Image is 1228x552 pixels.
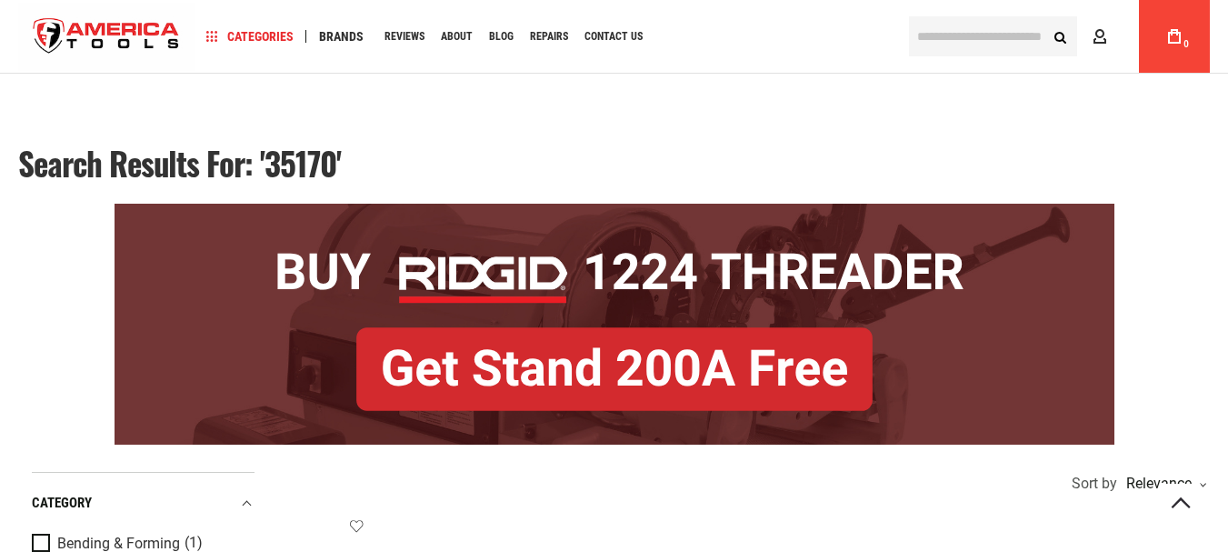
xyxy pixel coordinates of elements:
[185,536,203,551] span: (1)
[1183,39,1189,49] span: 0
[584,31,643,42] span: Contact Us
[1122,477,1205,491] div: Relevance
[481,25,522,49] a: Blog
[57,536,180,552] span: Bending & Forming
[1043,19,1077,54] button: Search
[18,3,195,71] a: store logo
[384,31,424,42] span: Reviews
[311,25,372,49] a: Brands
[18,3,195,71] img: America Tools
[376,25,433,49] a: Reviews
[441,31,473,42] span: About
[489,31,514,42] span: Blog
[32,491,255,516] div: category
[319,30,364,43] span: Brands
[433,25,481,49] a: About
[530,31,568,42] span: Repairs
[522,25,576,49] a: Repairs
[198,25,302,49] a: Categories
[1072,477,1117,491] span: Sort by
[206,30,294,43] span: Categories
[576,25,651,49] a: Contact Us
[115,204,1114,445] img: BOGO: Buy RIDGID® 1224 Threader, Get Stand 200A Free!
[18,139,341,186] span: Search results for: '35170'
[115,204,1114,217] a: BOGO: Buy RIDGID® 1224 Threader, Get Stand 200A Free!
